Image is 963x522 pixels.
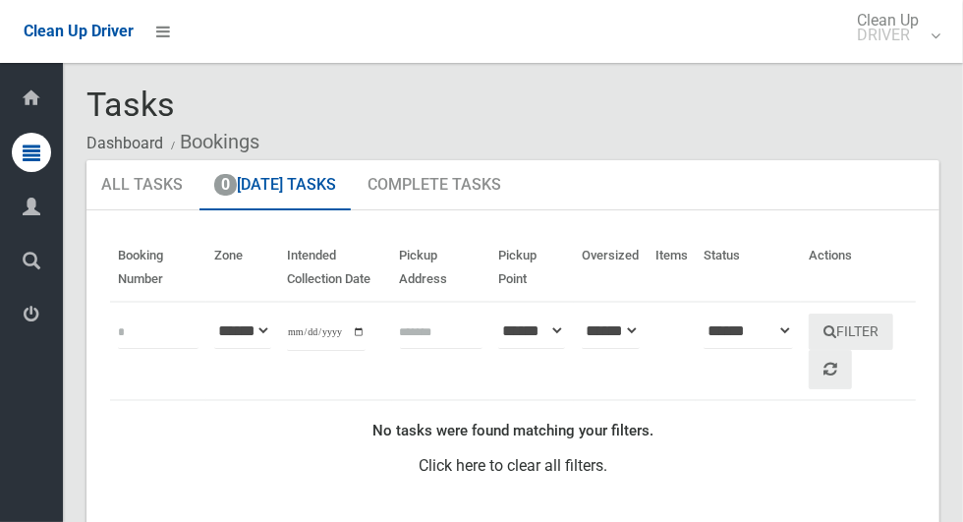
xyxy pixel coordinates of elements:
th: Actions [801,234,916,302]
th: Booking Number [110,234,206,302]
small: DRIVER [857,28,919,42]
th: Status [696,234,801,302]
button: Filter [809,314,893,350]
th: Oversized [574,234,648,302]
a: 0[DATE] Tasks [199,160,351,211]
th: Intended Collection Date [279,234,391,302]
h4: No tasks were found matching your filters. [118,423,908,439]
th: Items [648,234,696,302]
a: All Tasks [86,160,198,211]
th: Pickup Address [392,234,490,302]
a: Complete Tasks [353,160,516,211]
th: Zone [206,234,279,302]
li: Bookings [166,124,259,160]
span: Clean Up Driver [24,22,134,40]
span: Clean Up [847,13,938,42]
a: Click here to clear all filters. [419,456,607,475]
a: Dashboard [86,134,163,152]
a: Clean Up Driver [24,17,134,46]
th: Pickup Point [490,234,574,302]
span: 0 [214,174,237,196]
span: Tasks [86,85,175,124]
